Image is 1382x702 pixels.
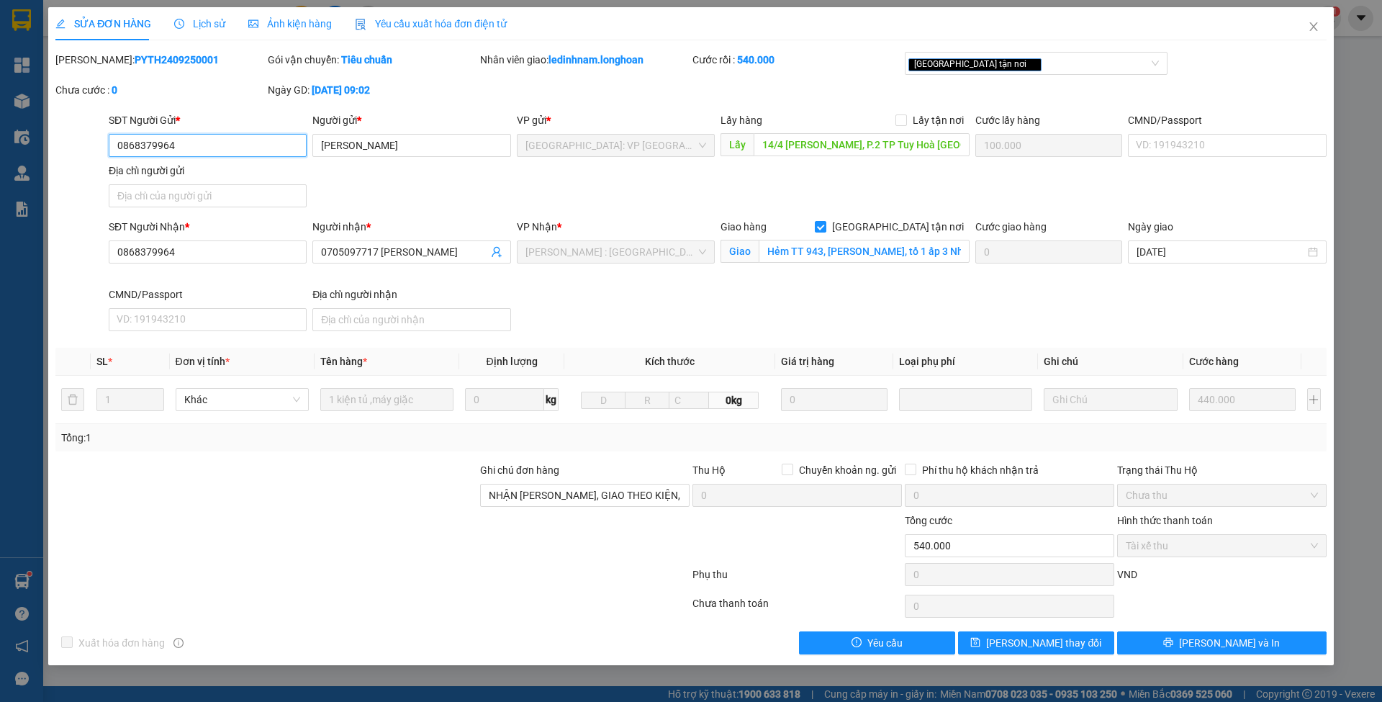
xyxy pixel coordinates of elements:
[905,515,952,526] span: Tổng cước
[781,388,888,411] input: 0
[480,52,690,68] div: Nhân viên giao:
[184,389,300,410] span: Khác
[645,356,695,367] span: Kích thước
[721,133,754,156] span: Lấy
[721,240,759,263] span: Giao
[1117,569,1137,580] span: VND
[248,19,258,29] span: picture
[135,54,219,66] b: PYTH2409250001
[1163,637,1173,649] span: printer
[480,464,559,476] label: Ghi chú đơn hàng
[1126,535,1318,557] span: Tài xế thu
[517,221,557,233] span: VP Nhận
[1117,515,1213,526] label: Hình thức thanh toán
[1044,388,1177,411] input: Ghi Chú
[1038,348,1183,376] th: Ghi chú
[109,287,307,302] div: CMND/Passport
[692,52,902,68] div: Cước rồi :
[176,356,230,367] span: Đơn vị tính
[907,112,970,128] span: Lấy tận nơi
[312,308,510,331] input: Địa chỉ của người nhận
[1128,112,1326,128] div: CMND/Passport
[320,388,453,411] input: VD: Bàn, Ghế
[112,84,117,96] b: 0
[1126,485,1318,506] span: Chưa thu
[1307,388,1321,411] button: plus
[799,631,955,654] button: exclamation-circleYêu cầu
[268,52,477,68] div: Gói vận chuyển:
[1128,221,1173,233] label: Ngày giao
[55,19,66,29] span: edit
[721,221,767,233] span: Giao hàng
[691,595,903,621] div: Chưa thanh toán
[669,392,709,409] input: C
[721,114,762,126] span: Lấy hàng
[268,82,477,98] div: Ngày GD:
[61,430,533,446] div: Tổng: 1
[1293,7,1334,48] button: Close
[781,356,834,367] span: Giá trị hàng
[1189,388,1296,411] input: 0
[173,638,184,648] span: info-circle
[692,464,726,476] span: Thu Hộ
[1179,635,1280,651] span: [PERSON_NAME] và In
[174,18,225,30] span: Lịch sử
[691,567,903,592] div: Phụ thu
[793,462,902,478] span: Chuyển khoản ng. gửi
[109,184,307,207] input: Địa chỉ của người gửi
[893,348,1038,376] th: Loại phụ phí
[852,637,862,649] span: exclamation-circle
[625,392,669,409] input: R
[1029,60,1036,68] span: close
[61,388,84,411] button: delete
[1117,462,1327,478] div: Trạng thái Thu Hộ
[486,356,537,367] span: Định lượng
[581,392,625,409] input: D
[1137,244,1304,260] input: Ngày giao
[975,221,1047,233] label: Cước giao hàng
[517,112,715,128] div: VP gửi
[96,356,108,367] span: SL
[312,112,510,128] div: Người gửi
[548,54,643,66] b: ledinhnam.longhoan
[109,219,307,235] div: SĐT Người Nhận
[1308,21,1319,32] span: close
[709,392,758,409] span: 0kg
[312,287,510,302] div: Địa chỉ người nhận
[544,388,559,411] span: kg
[986,635,1101,651] span: [PERSON_NAME] thay đổi
[867,635,903,651] span: Yêu cầu
[55,18,151,30] span: SỬA ĐƠN HÀNG
[826,219,970,235] span: [GEOGRAPHIC_DATA] tận nơi
[320,356,367,367] span: Tên hàng
[759,240,970,263] input: Giao tận nơi
[916,462,1044,478] span: Phí thu hộ khách nhận trả
[109,163,307,179] div: Địa chỉ người gửi
[355,18,507,30] span: Yêu cầu xuất hóa đơn điện tử
[525,241,706,263] span: Hồ Chí Minh : Kho Quận 12
[312,219,510,235] div: Người nhận
[958,631,1114,654] button: save[PERSON_NAME] thay đổi
[491,246,502,258] span: user-add
[480,484,690,507] input: Ghi chú đơn hàng
[174,19,184,29] span: clock-circle
[355,19,366,30] img: icon
[248,18,332,30] span: Ảnh kiện hàng
[975,134,1122,157] input: Cước lấy hàng
[754,133,970,156] input: Dọc đường
[970,637,980,649] span: save
[1117,631,1327,654] button: printer[PERSON_NAME] và In
[737,54,774,66] b: 540.000
[73,635,171,651] span: Xuất hóa đơn hàng
[341,54,392,66] b: Tiêu chuẩn
[975,114,1040,126] label: Cước lấy hàng
[55,82,265,98] div: Chưa cước :
[312,84,370,96] b: [DATE] 09:02
[55,52,265,68] div: [PERSON_NAME]:
[1189,356,1239,367] span: Cước hàng
[975,240,1122,264] input: Cước giao hàng
[908,58,1042,71] span: [GEOGRAPHIC_DATA] tận nơi
[109,112,307,128] div: SĐT Người Gửi
[525,135,706,156] span: Phú Yên: VP Tuy Hòa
